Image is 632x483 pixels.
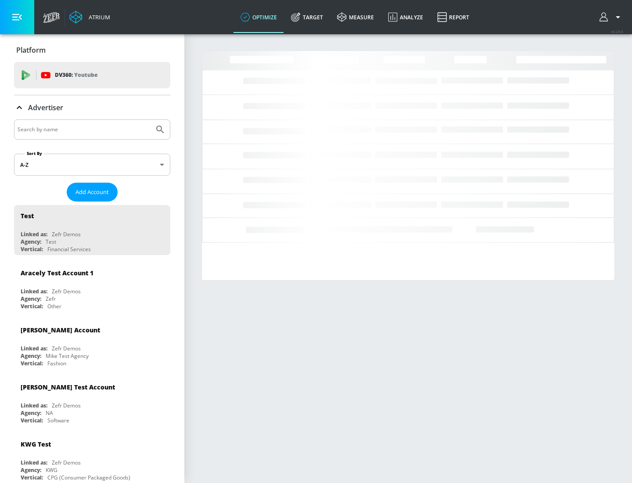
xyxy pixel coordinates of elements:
[14,376,170,426] div: [PERSON_NAME] Test AccountLinked as:Zefr DemosAgency:NAVertical:Software
[21,326,100,334] div: [PERSON_NAME] Account
[52,288,81,295] div: Zefr Demos
[21,360,43,367] div: Vertical:
[25,151,44,156] label: Sort By
[21,269,93,277] div: Aracely Test Account 1
[46,409,53,417] div: NA
[18,124,151,135] input: Search by name
[14,205,170,255] div: TestLinked as:Zefr DemosAgency:TestVertical:Financial Services
[611,29,623,34] span: v 4.24.0
[75,187,109,197] span: Add Account
[21,303,43,310] div: Vertical:
[85,13,110,21] div: Atrium
[21,417,43,424] div: Vertical:
[14,62,170,88] div: DV360: Youtube
[52,402,81,409] div: Zefr Demos
[21,383,115,391] div: [PERSON_NAME] Test Account
[21,345,47,352] div: Linked as:
[52,345,81,352] div: Zefr Demos
[21,245,43,253] div: Vertical:
[21,409,41,417] div: Agency:
[21,466,41,474] div: Agency:
[67,183,118,202] button: Add Account
[52,231,81,238] div: Zefr Demos
[46,466,57,474] div: KWG
[381,1,430,33] a: Analyze
[14,319,170,369] div: [PERSON_NAME] AccountLinked as:Zefr DemosAgency:Mike Test AgencyVertical:Fashion
[21,231,47,238] div: Linked as:
[430,1,476,33] a: Report
[14,262,170,312] div: Aracely Test Account 1Linked as:Zefr DemosAgency:ZefrVertical:Other
[47,303,61,310] div: Other
[284,1,330,33] a: Target
[21,288,47,295] div: Linked as:
[46,295,56,303] div: Zefr
[21,402,47,409] div: Linked as:
[330,1,381,33] a: measure
[21,440,51,448] div: KWG Test
[28,103,63,112] p: Advertiser
[55,70,97,80] p: DV360:
[52,459,81,466] div: Zefr Demos
[21,459,47,466] div: Linked as:
[14,154,170,176] div: A-Z
[21,212,34,220] div: Test
[21,295,41,303] div: Agency:
[74,70,97,79] p: Youtube
[16,45,46,55] p: Platform
[233,1,284,33] a: optimize
[69,11,110,24] a: Atrium
[46,352,89,360] div: Mike Test Agency
[14,38,170,62] div: Platform
[14,95,170,120] div: Advertiser
[47,417,69,424] div: Software
[21,474,43,481] div: Vertical:
[47,474,130,481] div: CPG (Consumer Packaged Goods)
[46,238,56,245] div: Test
[47,360,66,367] div: Fashion
[47,245,91,253] div: Financial Services
[21,238,41,245] div: Agency:
[21,352,41,360] div: Agency:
